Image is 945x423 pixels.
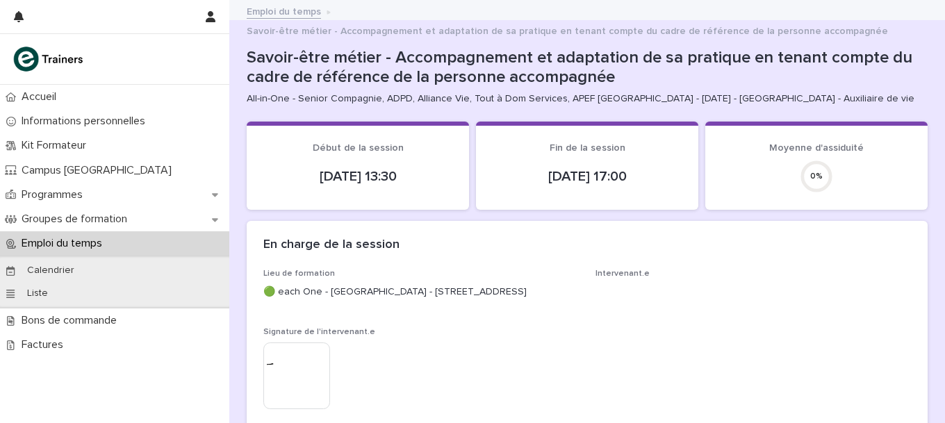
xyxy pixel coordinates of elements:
[263,285,579,299] p: 🟢 each One - [GEOGRAPHIC_DATA] - [STREET_ADDRESS]
[595,269,650,278] span: Intervenant.e
[16,139,97,152] p: Kit Formateur
[800,172,833,181] div: 0 %
[16,164,183,177] p: Campus [GEOGRAPHIC_DATA]
[263,269,335,278] span: Lieu de formation
[16,237,113,250] p: Emploi du temps
[16,338,74,351] p: Factures
[550,143,625,153] span: Fin de la session
[313,143,404,153] span: Début de la session
[263,168,452,185] p: [DATE] 13:30
[16,188,94,201] p: Programmes
[769,143,864,153] span: Moyenne d'assiduité
[16,90,67,103] p: Accueil
[247,48,922,88] p: Savoir-être métier - Accompagnement et adaptation de sa pratique en tenant compte du cadre de réf...
[263,238,400,253] h2: En charge de la session
[16,213,138,226] p: Groupes de formation
[493,168,682,185] p: [DATE] 17:00
[247,3,321,19] a: Emploi du temps
[263,328,375,336] span: Signature de l'intervenant.e
[16,265,85,276] p: Calendrier
[247,22,888,38] p: Savoir-être métier - Accompagnement et adaptation de sa pratique en tenant compte du cadre de réf...
[16,314,128,327] p: Bons de commande
[16,288,59,299] p: Liste
[247,93,917,105] p: All-in-One - Senior Compagnie, ADPD, Alliance Vie, Tout à Dom Services, APEF [GEOGRAPHIC_DATA] - ...
[16,115,156,128] p: Informations personnelles
[11,45,88,73] img: K0CqGN7SDeD6s4JG8KQk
